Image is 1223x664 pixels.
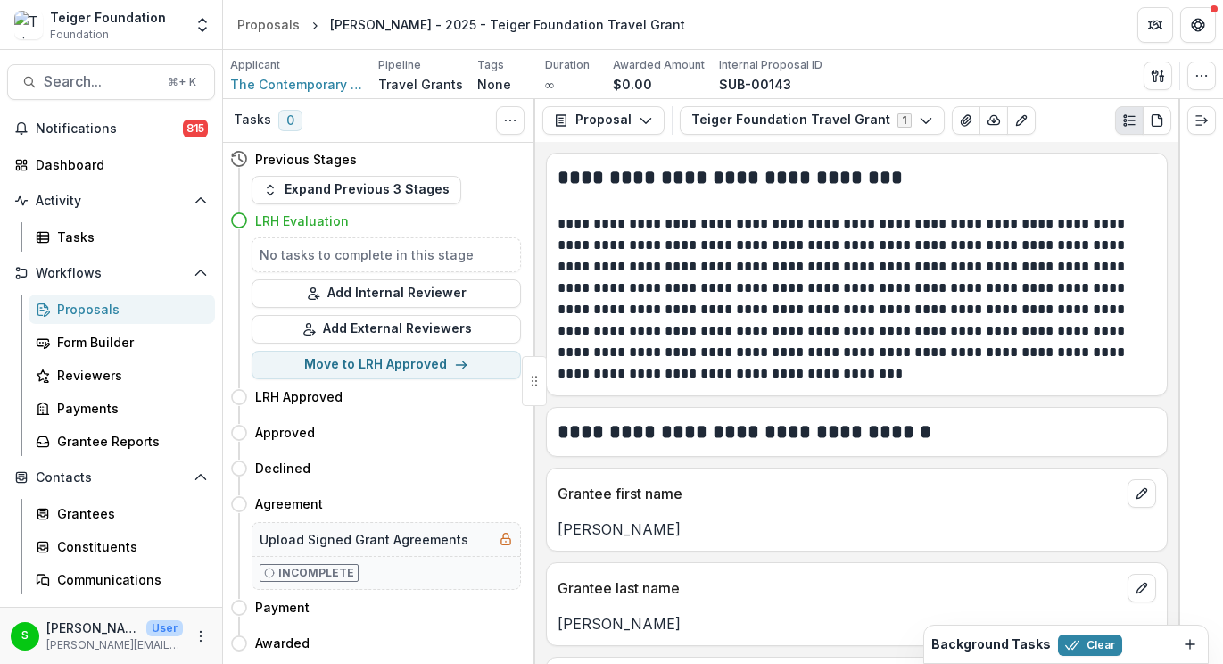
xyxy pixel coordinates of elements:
[680,106,945,135] button: Teiger Foundation Travel Grant1
[190,626,211,647] button: More
[7,259,215,287] button: Open Workflows
[234,112,271,128] h3: Tasks
[558,519,1156,540] p: [PERSON_NAME]
[1137,7,1173,43] button: Partners
[57,399,201,418] div: Payments
[7,114,215,143] button: Notifications815
[57,366,201,385] div: Reviewers
[183,120,208,137] span: 815
[278,565,354,581] p: Incomplete
[230,12,692,37] nav: breadcrumb
[252,315,521,344] button: Add External Reviewers
[36,266,186,281] span: Workflows
[230,12,307,37] a: Proposals
[1143,106,1171,135] button: PDF view
[29,565,215,594] a: Communications
[1115,106,1144,135] button: Plaintext view
[613,75,652,94] p: $0.00
[21,630,29,642] div: Stephanie
[29,532,215,561] a: Constituents
[57,432,201,451] div: Grantee Reports
[29,394,215,423] a: Payments
[255,423,315,442] h4: Approved
[558,577,1120,599] p: Grantee last name
[7,187,215,215] button: Open Activity
[545,75,554,94] p: ∞
[14,11,43,39] img: Teiger Foundation
[57,504,201,523] div: Grantees
[260,530,468,549] h5: Upload Signed Grant Agreements
[7,150,215,179] a: Dashboard
[545,57,590,73] p: Duration
[255,387,343,406] h4: LRH Approved
[36,194,186,209] span: Activity
[57,570,201,589] div: Communications
[7,463,215,492] button: Open Contacts
[613,57,705,73] p: Awarded Amount
[252,279,521,308] button: Add Internal Reviewer
[46,618,139,637] p: [PERSON_NAME]
[57,537,201,556] div: Constituents
[190,7,215,43] button: Open entity switcher
[29,427,215,456] a: Grantee Reports
[36,470,186,486] span: Contacts
[278,110,302,131] span: 0
[57,228,201,246] div: Tasks
[237,15,300,34] div: Proposals
[29,328,215,357] a: Form Builder
[252,176,461,204] button: Expand Previous 3 Stages
[50,27,109,43] span: Foundation
[57,333,201,352] div: Form Builder
[230,75,364,94] a: The Contemporary Austin
[1179,634,1201,655] button: Dismiss
[542,106,665,135] button: Proposal
[558,613,1156,635] p: [PERSON_NAME]
[36,121,183,137] span: Notifications
[50,8,166,27] div: Teiger Foundation
[477,57,504,73] p: Tags
[719,75,791,94] p: SUB-00143
[1180,7,1216,43] button: Get Help
[164,72,200,92] div: ⌘ + K
[1058,635,1122,656] button: Clear
[255,598,310,617] h4: Payment
[1007,106,1036,135] button: Edit as form
[255,150,357,169] h4: Previous Stages
[1128,479,1156,508] button: edit
[146,620,183,636] p: User
[496,106,525,135] button: Toggle View Cancelled Tasks
[36,155,201,174] div: Dashboard
[29,222,215,252] a: Tasks
[252,351,521,379] button: Move to LRH Approved
[7,64,215,100] button: Search...
[952,106,980,135] button: View Attached Files
[255,494,323,513] h4: Agreement
[255,459,310,477] h4: Declined
[931,637,1051,652] h2: Background Tasks
[29,361,215,390] a: Reviewers
[558,483,1120,504] p: Grantee first name
[260,245,513,264] h5: No tasks to complete in this stage
[46,637,183,653] p: [PERSON_NAME][EMAIL_ADDRESS][DOMAIN_NAME]
[378,75,463,94] p: Travel Grants
[378,57,421,73] p: Pipeline
[57,300,201,319] div: Proposals
[477,75,511,94] p: None
[7,602,215,630] button: Open Data & Reporting
[44,73,157,90] span: Search...
[719,57,822,73] p: Internal Proposal ID
[29,295,215,324] a: Proposals
[1187,106,1216,135] button: Expand right
[230,57,280,73] p: Applicant
[255,212,349,230] h4: LRH Evaluation
[1128,574,1156,602] button: edit
[330,15,685,34] div: [PERSON_NAME] - 2025 - Teiger Foundation Travel Grant
[29,499,215,528] a: Grantees
[255,634,310,652] h4: Awarded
